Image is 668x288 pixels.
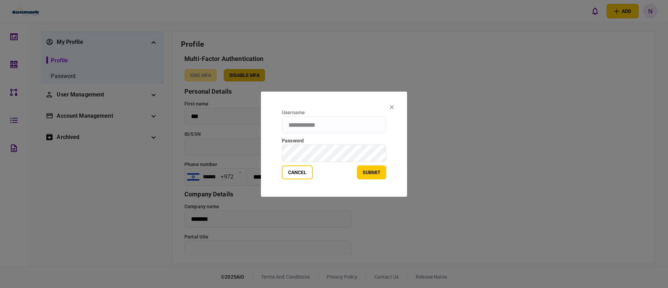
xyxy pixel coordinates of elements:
[282,145,386,162] input: Password
[282,109,386,116] label: username
[282,116,386,134] input: username
[282,165,313,179] button: cancel
[282,137,386,145] label: Password
[357,165,386,179] button: submit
